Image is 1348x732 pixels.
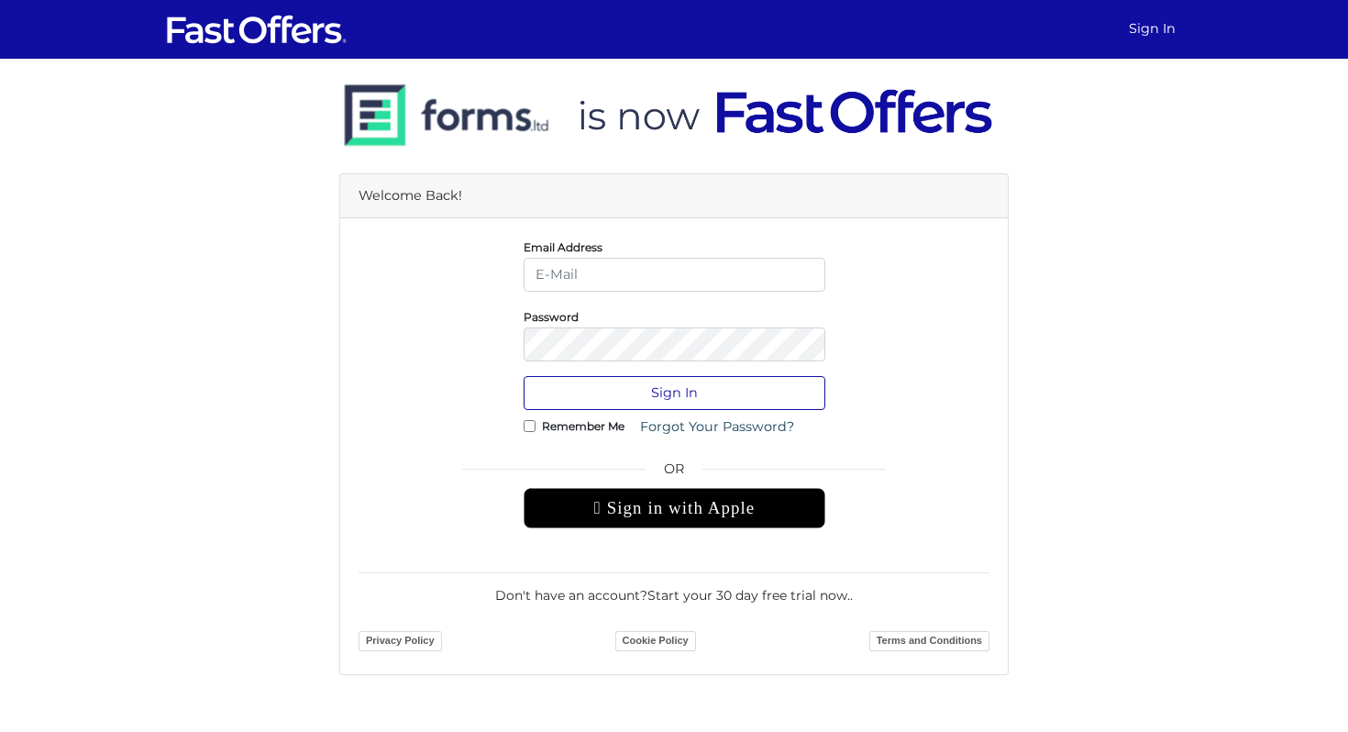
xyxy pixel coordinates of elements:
[340,174,1008,218] div: Welcome Back!
[359,572,989,605] div: Don't have an account? .
[524,245,602,250] label: Email Address
[524,459,825,488] span: OR
[524,376,825,410] button: Sign In
[524,258,825,292] input: E-Mail
[359,631,442,651] a: Privacy Policy
[615,631,696,651] a: Cookie Policy
[647,587,850,604] a: Start your 30 day free trial now.
[869,631,989,651] a: Terms and Conditions
[524,488,825,528] div: Sign in with Apple
[1121,11,1183,47] a: Sign In
[524,315,579,319] label: Password
[628,410,806,444] a: Forgot Your Password?
[542,424,624,428] label: Remember Me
